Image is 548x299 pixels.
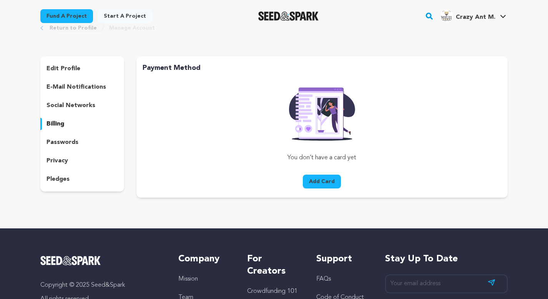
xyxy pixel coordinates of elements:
p: pledges [46,175,70,184]
img: Seed&Spark Logo Dark Mode [258,12,319,21]
h5: Company [178,253,232,265]
button: billing [40,118,124,130]
div: Crazy Ant M.'s Profile [440,10,495,22]
a: Start a project [98,9,152,23]
button: edit profile [40,63,124,75]
a: FAQs [316,276,331,282]
span: Crazy Ant M. [456,14,495,20]
a: Fund a project [40,9,93,23]
p: social networks [46,101,95,110]
h5: Stay up to date [385,253,508,265]
a: Mission [178,276,198,282]
button: passwords [40,136,124,149]
input: Your email address [385,274,508,293]
p: e-mail notifications [46,83,106,92]
a: Seed&Spark Homepage [258,12,319,21]
span: Crazy Ant M.'s Profile [439,8,508,24]
button: social networks [40,99,124,112]
h5: Support [316,253,370,265]
button: e-mail notifications [40,81,124,93]
p: privacy [46,156,68,165]
a: Crowdfunding 101 [247,288,297,294]
p: billing [46,119,64,129]
img: Seed&Spark Rafiki Image [283,83,361,141]
p: Copyright © 2025 Seed&Spark [40,281,163,290]
h2: Payment Method [143,63,502,73]
img: Seed&Spark Logo [40,256,101,265]
img: CrazyAnt%20Media%20Logo.png [440,10,453,22]
p: edit profile [46,64,80,73]
p: You don’t have a card yet [232,153,412,162]
a: Crazy Ant M.'s Profile [439,8,508,22]
button: Add Card [303,175,341,188]
button: privacy [40,155,124,167]
h5: For Creators [247,253,301,278]
p: passwords [46,138,78,147]
button: pledges [40,173,124,185]
a: Seed&Spark Homepage [40,256,163,265]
